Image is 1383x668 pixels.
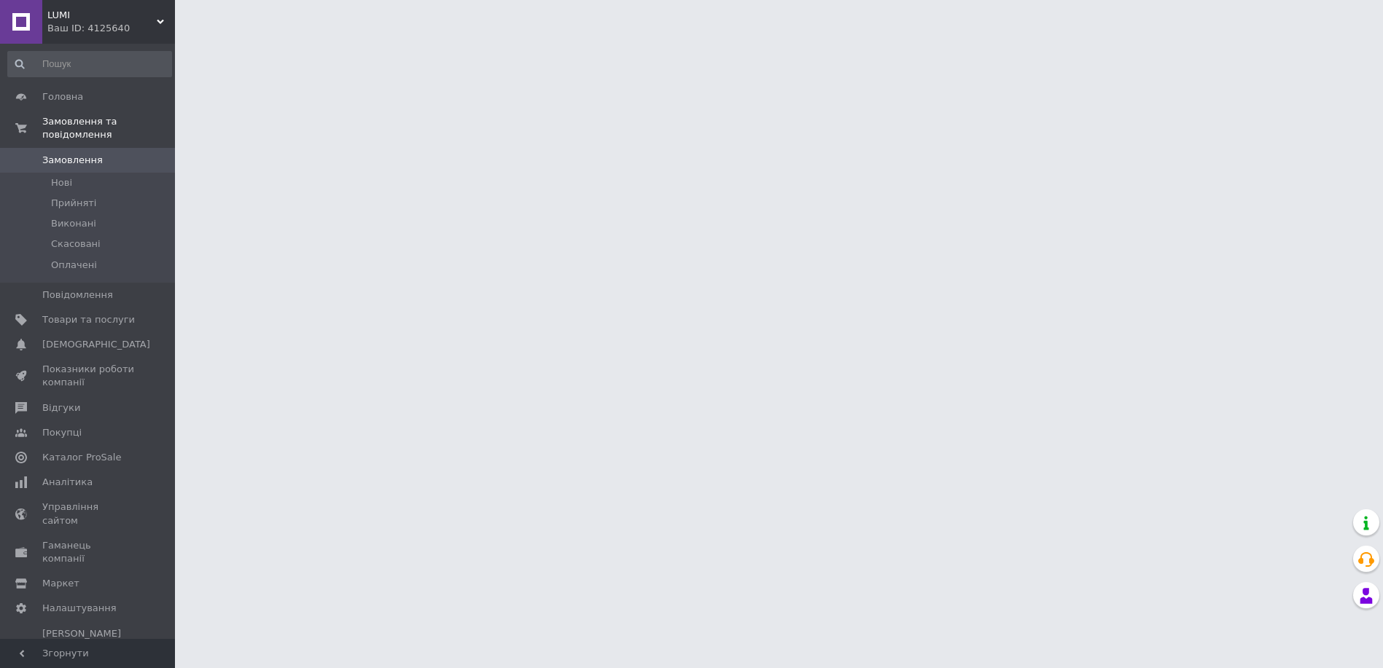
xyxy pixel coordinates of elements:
[42,338,150,351] span: [DEMOGRAPHIC_DATA]
[42,577,79,590] span: Маркет
[42,313,135,326] span: Товари та послуги
[51,259,97,272] span: Оплачені
[42,115,175,141] span: Замовлення та повідомлення
[42,154,103,167] span: Замовлення
[42,426,82,439] span: Покупці
[42,627,135,667] span: [PERSON_NAME] та рахунки
[42,401,80,414] span: Відгуки
[51,237,101,251] span: Скасовані
[42,288,113,302] span: Повідомлення
[42,90,83,103] span: Головна
[51,217,96,230] span: Виконані
[42,539,135,565] span: Гаманець компанії
[7,51,172,77] input: Пошук
[51,197,96,210] span: Прийняті
[42,363,135,389] span: Показники роботи компанії
[42,500,135,527] span: Управління сайтом
[42,451,121,464] span: Каталог ProSale
[42,602,117,615] span: Налаштування
[42,476,93,489] span: Аналітика
[47,22,175,35] div: Ваш ID: 4125640
[51,176,72,189] span: Нові
[47,9,157,22] span: LUMI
